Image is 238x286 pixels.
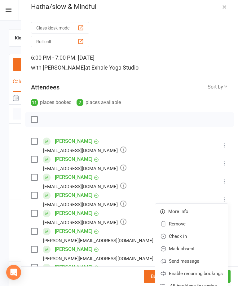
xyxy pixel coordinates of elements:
a: [PERSON_NAME] [55,208,92,218]
div: Attendees [31,83,59,92]
div: Open Intercom Messenger [6,265,21,280]
th: Sun [9,124,41,137]
a: Check in [155,230,228,243]
span: More info [168,208,188,215]
button: Roll call [31,36,89,47]
div: places booked [31,98,72,107]
div: 6:00 PM - 7:00 PM, [DATE] [31,53,228,73]
a: Enable recurring bookings [155,267,228,280]
div: Hatha/slow & Mindful [21,3,238,11]
strong: Kiosk modes: [15,35,41,40]
a: [PERSON_NAME] [55,136,92,146]
div: [EMAIL_ADDRESS][DOMAIN_NAME] [43,200,126,208]
div: [EMAIL_ADDRESS][DOMAIN_NAME] [43,218,126,226]
span: with [PERSON_NAME] [31,64,85,71]
button: Calendar [13,79,32,92]
button: Class kiosk mode [31,22,89,34]
div: 7 [77,99,83,106]
button: Bulk add attendees [144,270,197,283]
a: [PERSON_NAME] [55,190,92,200]
a: [PERSON_NAME] [55,244,92,254]
a: Send message [155,255,228,267]
div: [PERSON_NAME][EMAIL_ADDRESS][DOMAIN_NAME] [43,236,162,244]
a: [PERSON_NAME] [55,154,92,164]
div: places available [77,98,121,107]
a: Remove [155,218,228,230]
a: [PERSON_NAME] [55,172,92,182]
div: [EMAIL_ADDRESS][DOMAIN_NAME] [43,164,126,172]
button: Class / Event [13,58,60,71]
div: Sort by [208,83,228,91]
button: Day [13,108,36,120]
span: at Exhale Yoga Studio [85,64,139,71]
div: 11 [31,99,38,106]
button: [DATE] [9,92,38,104]
a: Mark absent [155,243,228,255]
div: [EMAIL_ADDRESS][DOMAIN_NAME] [43,146,126,154]
div: [EMAIL_ADDRESS][DOMAIN_NAME] [43,182,126,190]
div: [PERSON_NAME][EMAIL_ADDRESS][DOMAIN_NAME] [43,254,162,262]
a: More info [155,205,228,218]
a: [PERSON_NAME] [55,262,92,272]
a: [PERSON_NAME] [55,226,92,236]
